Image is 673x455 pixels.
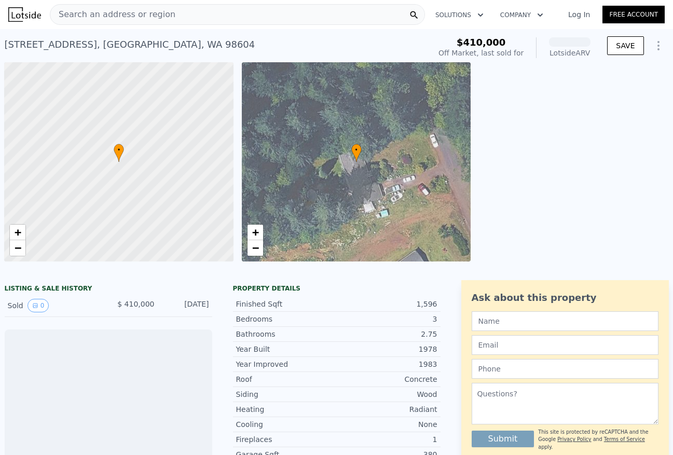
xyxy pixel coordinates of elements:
div: • [114,144,124,162]
span: $ 410,000 [117,300,154,308]
a: Zoom in [10,225,25,240]
div: Cooling [236,419,337,430]
div: Siding [236,389,337,399]
div: Off Market, last sold for [438,48,524,58]
a: Zoom in [248,225,263,240]
div: Property details [233,284,441,293]
div: Heating [236,404,337,415]
div: Finished Sqft [236,299,337,309]
input: Email [472,335,658,355]
button: Company [492,6,552,24]
div: [STREET_ADDRESS] , [GEOGRAPHIC_DATA] , WA 98604 [5,37,255,52]
div: 1983 [337,359,437,369]
a: Zoom out [10,240,25,256]
div: 1,596 [337,299,437,309]
div: LISTING & SALE HISTORY [5,284,212,295]
span: + [252,226,258,239]
span: + [15,226,21,239]
div: • [351,144,362,162]
span: Search an address or region [50,8,175,21]
div: Lotside ARV [549,48,590,58]
div: 1978 [337,344,437,354]
div: None [337,419,437,430]
button: View historical data [28,299,49,312]
div: Bathrooms [236,329,337,339]
span: • [351,145,362,155]
div: 3 [337,314,437,324]
div: 1 [337,434,437,445]
span: • [114,145,124,155]
div: [DATE] [163,299,209,312]
div: Year Built [236,344,337,354]
div: Ask about this property [472,291,658,305]
button: Submit [472,431,534,447]
div: Year Improved [236,359,337,369]
div: Bedrooms [236,314,337,324]
button: Show Options [648,35,669,56]
img: Lotside [8,7,41,22]
a: Free Account [602,6,665,23]
a: Terms of Service [604,436,645,442]
button: SAVE [607,36,643,55]
div: 2.75 [337,329,437,339]
div: Sold [8,299,100,312]
a: Privacy Policy [557,436,591,442]
div: Wood [337,389,437,399]
a: Zoom out [248,240,263,256]
div: Roof [236,374,337,384]
div: Radiant [337,404,437,415]
span: $410,000 [457,37,506,48]
div: This site is protected by reCAPTCHA and the Google and apply. [538,429,658,451]
span: − [252,241,258,254]
input: Phone [472,359,658,379]
input: Name [472,311,658,331]
div: Concrete [337,374,437,384]
a: Log In [556,9,602,20]
button: Solutions [427,6,492,24]
div: Fireplaces [236,434,337,445]
span: − [15,241,21,254]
